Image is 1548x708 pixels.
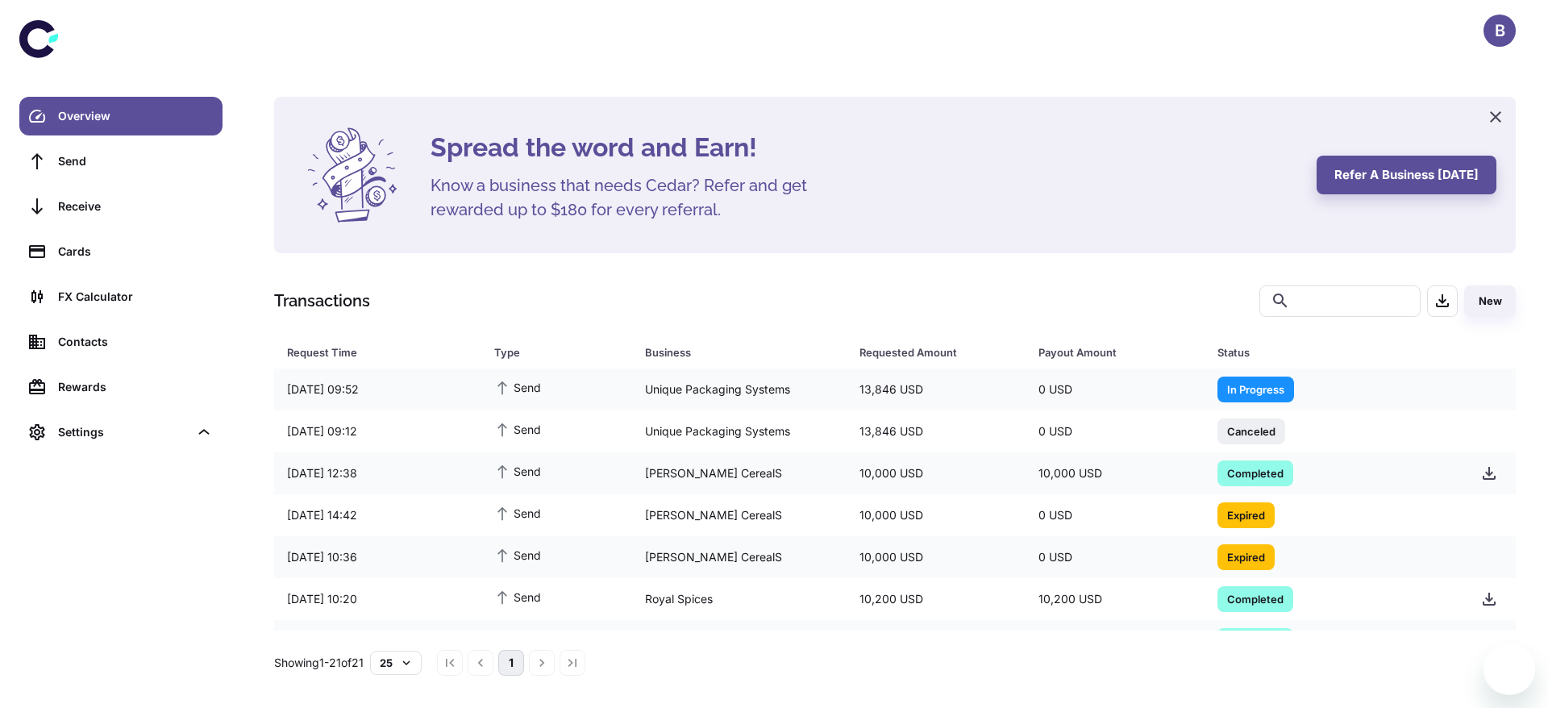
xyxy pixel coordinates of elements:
[287,341,475,364] span: Request Time
[1464,285,1516,317] button: New
[1317,156,1496,194] button: Refer a business [DATE]
[19,97,223,135] a: Overview
[1026,584,1205,614] div: 10,200 USD
[19,232,223,271] a: Cards
[274,542,481,573] div: [DATE] 10:36
[1483,15,1516,47] button: B
[1038,341,1177,364] div: Payout Amount
[847,542,1026,573] div: 10,000 USD
[1217,341,1449,364] span: Status
[58,152,213,170] div: Send
[19,323,223,361] a: Contacts
[1217,381,1294,397] span: In Progress
[1026,416,1205,447] div: 0 USD
[859,341,1019,364] span: Requested Amount
[58,107,213,125] div: Overview
[19,142,223,181] a: Send
[494,378,541,396] span: Send
[632,458,847,489] div: [PERSON_NAME] CerealS
[274,374,481,405] div: [DATE] 09:52
[1038,341,1198,364] span: Payout Amount
[274,458,481,489] div: [DATE] 12:38
[632,374,847,405] div: Unique Packaging Systems
[847,500,1026,531] div: 10,000 USD
[1217,590,1293,606] span: Completed
[431,173,834,222] h5: Know a business that needs Cedar? Refer and get rewarded up to $180 for every referral.
[274,654,364,672] p: Showing 1-21 of 21
[494,588,541,606] span: Send
[1026,374,1205,405] div: 0 USD
[494,504,541,522] span: Send
[494,341,625,364] span: Type
[632,542,847,573] div: [PERSON_NAME] CerealS
[274,584,481,614] div: [DATE] 10:20
[58,423,189,441] div: Settings
[58,378,213,396] div: Rewards
[370,651,422,675] button: 25
[1026,542,1205,573] div: 0 USD
[58,288,213,306] div: FX Calculator
[1483,643,1535,695] iframe: Button to launch messaging window
[274,416,481,447] div: [DATE] 09:12
[632,584,847,614] div: Royal Spices
[1026,458,1205,489] div: 10,000 USD
[1026,626,1205,656] div: 10,000 USD
[1217,506,1275,523] span: Expired
[847,626,1026,656] div: 10,000 USD
[847,458,1026,489] div: 10,000 USD
[1217,423,1285,439] span: Canceled
[431,128,1297,167] h4: Spread the word and Earn!
[847,584,1026,614] div: 10,200 USD
[287,341,454,364] div: Request Time
[1026,500,1205,531] div: 0 USD
[1217,464,1293,481] span: Completed
[435,650,588,676] nav: pagination navigation
[632,416,847,447] div: Unique Packaging Systems
[632,626,847,656] div: [PERSON_NAME] CerealS
[847,374,1026,405] div: 13,846 USD
[494,630,541,648] span: Send
[859,341,998,364] div: Requested Amount
[274,500,481,531] div: [DATE] 14:42
[19,187,223,226] a: Receive
[19,277,223,316] a: FX Calculator
[847,416,1026,447] div: 13,846 USD
[494,462,541,480] span: Send
[274,626,481,656] div: [DATE] 09:38
[58,243,213,260] div: Cards
[274,289,370,313] h1: Transactions
[1217,548,1275,564] span: Expired
[494,341,604,364] div: Type
[632,500,847,531] div: [PERSON_NAME] CerealS
[58,198,213,215] div: Receive
[58,333,213,351] div: Contacts
[494,420,541,438] span: Send
[1217,341,1428,364] div: Status
[498,650,524,676] button: page 1
[494,546,541,564] span: Send
[19,368,223,406] a: Rewards
[19,413,223,452] div: Settings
